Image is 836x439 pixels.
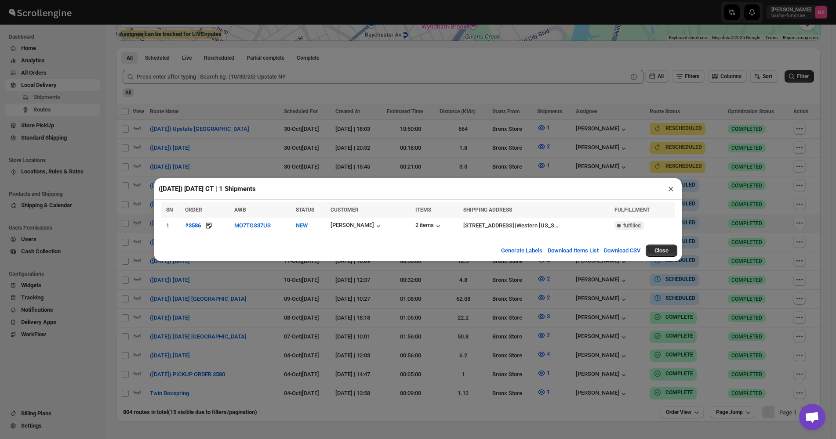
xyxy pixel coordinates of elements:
button: × [665,183,677,195]
button: 2 items [415,222,443,230]
div: Western [US_STATE] Planning Region [516,221,560,230]
span: CUSTOMER [331,207,359,213]
span: fulfilled [623,222,641,229]
button: Download CSV [599,242,646,259]
span: SN [166,207,173,213]
div: | [463,221,609,230]
span: ORDER [185,207,202,213]
span: FULFILLMENT [614,207,650,213]
button: MO7TGS37US [234,222,271,229]
button: #3586 [185,221,201,230]
button: Close [646,245,677,257]
span: AWB [234,207,246,213]
button: Generate Labels [496,242,548,259]
span: STATUS [296,207,314,213]
h2: ([DATE]) [DATE] CT | 1 Shipments [159,184,256,193]
span: ITEMS [415,207,431,213]
button: [PERSON_NAME] [331,222,383,230]
button: Download Items List [542,242,604,259]
span: NEW [296,222,308,229]
div: #3586 [185,222,201,229]
div: [STREET_ADDRESS] [463,221,514,230]
div: Open chat [799,404,825,430]
td: 1 [161,218,182,233]
span: SHIPPING ADDRESS [463,207,512,213]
